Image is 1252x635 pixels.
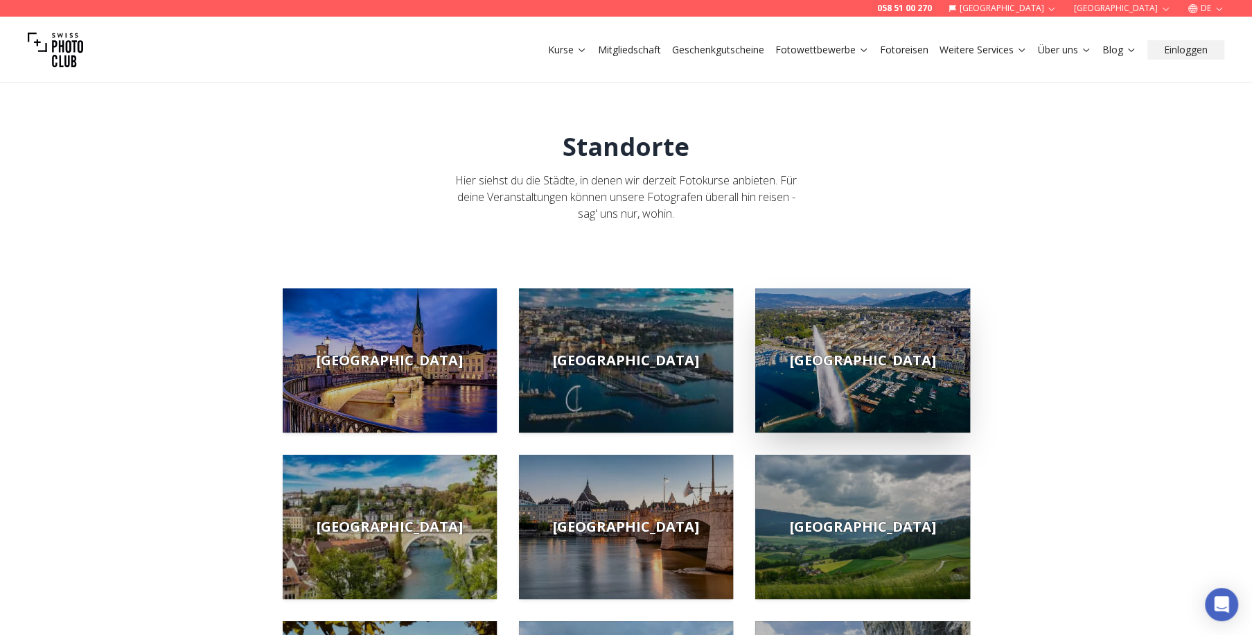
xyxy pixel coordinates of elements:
span: [GEOGRAPHIC_DATA] [317,517,463,537]
span: [GEOGRAPHIC_DATA] [789,517,935,537]
button: Blog [1097,40,1142,60]
a: Kurse [548,43,587,57]
span: [GEOGRAPHIC_DATA] [553,351,699,370]
button: Mitgliedschaft [592,40,667,60]
img: lausanne [519,288,733,433]
img: neuchatel [755,455,969,599]
img: basel [519,455,733,599]
a: Über uns [1038,43,1091,57]
a: [GEOGRAPHIC_DATA] [519,455,733,599]
a: [GEOGRAPHIC_DATA] [283,288,497,433]
a: Weitere Services [940,43,1027,57]
img: Swiss photo club [28,22,83,78]
span: [GEOGRAPHIC_DATA] [553,517,699,537]
a: Geschenkgutscheine [672,43,764,57]
button: Einloggen [1147,40,1224,60]
button: Kurse [543,40,592,60]
a: [GEOGRAPHIC_DATA] [283,455,497,599]
a: Blog [1102,43,1136,57]
button: Über uns [1032,40,1097,60]
a: [GEOGRAPHIC_DATA] [519,288,733,433]
span: Hier siehst du die Städte, in denen wir derzeit Fotokurse anbieten. Für deine Veranstaltungen kön... [455,173,797,221]
span: [GEOGRAPHIC_DATA] [789,351,935,370]
img: bern [283,455,497,599]
span: [GEOGRAPHIC_DATA] [317,351,463,370]
button: Weitere Services [934,40,1032,60]
h1: Standorte [563,133,689,161]
a: [GEOGRAPHIC_DATA] [755,455,969,599]
button: Fotowettbewerbe [770,40,874,60]
div: Open Intercom Messenger [1205,588,1238,621]
a: Fotowettbewerbe [775,43,869,57]
button: Geschenkgutscheine [667,40,770,60]
a: [GEOGRAPHIC_DATA] [755,288,969,433]
button: Fotoreisen [874,40,934,60]
img: geneve [755,288,969,433]
img: zurich [283,288,497,433]
a: 058 51 00 270 [877,3,932,14]
a: Fotoreisen [880,43,928,57]
a: Mitgliedschaft [598,43,661,57]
